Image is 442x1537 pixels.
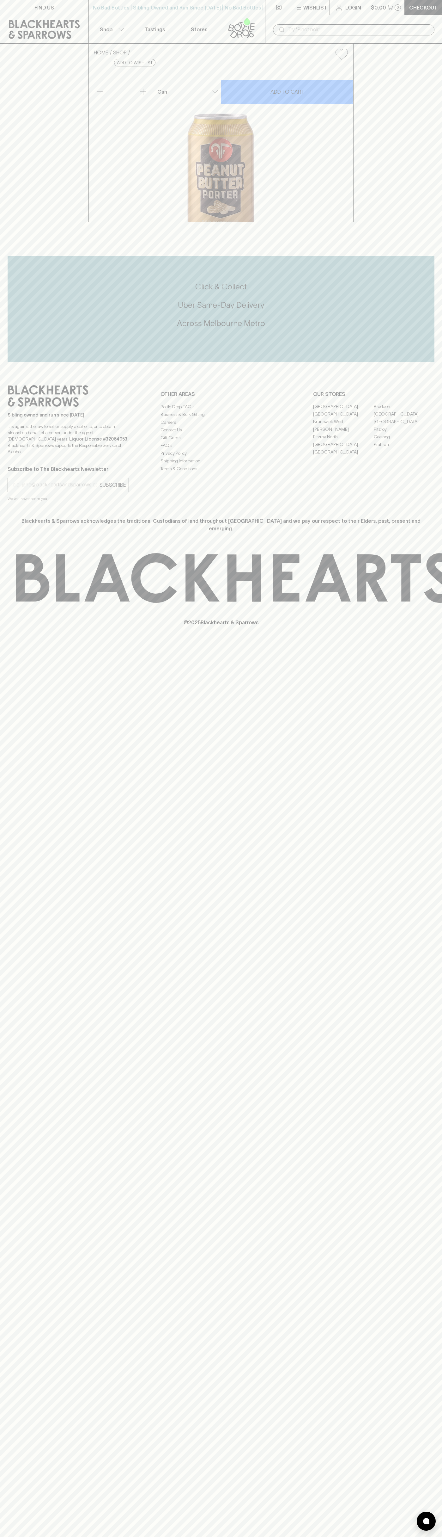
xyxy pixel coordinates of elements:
a: Gift Cards [160,434,282,441]
p: Wishlist [303,4,327,11]
a: [GEOGRAPHIC_DATA] [313,403,374,410]
p: SUBSCRIBE [100,481,126,489]
p: OTHER AREAS [160,390,282,398]
a: Braddon [374,403,434,410]
h5: Across Melbourne Metro [8,318,434,329]
p: Login [345,4,361,11]
p: Blackhearts & Sparrows acknowledges the traditional Custodians of land throughout [GEOGRAPHIC_DAT... [12,517,430,532]
div: Call to action block [8,256,434,362]
a: Careers [160,418,282,426]
a: [GEOGRAPHIC_DATA] [374,410,434,418]
a: Terms & Conditions [160,465,282,472]
img: 70938.png [89,65,353,222]
input: Try "Pinot noir" [288,25,429,35]
a: Privacy Policy [160,449,282,457]
button: Shop [89,15,133,43]
p: 0 [397,6,399,9]
a: FAQ's [160,442,282,449]
div: Can [155,85,221,98]
a: Tastings [133,15,177,43]
p: ADD TO CART [270,88,304,96]
p: FIND US [34,4,54,11]
p: $0.00 [371,4,386,11]
a: Stores [177,15,221,43]
p: Checkout [409,4,438,11]
a: [GEOGRAPHIC_DATA] [313,410,374,418]
h5: Click & Collect [8,281,434,292]
a: Contact Us [160,426,282,434]
a: Prahran [374,441,434,448]
a: HOME [94,50,108,55]
p: It is against the law to sell or supply alcohol to, or to obtain alcohol on behalf of a person un... [8,423,129,455]
p: Subscribe to The Blackhearts Newsletter [8,465,129,473]
button: ADD TO CART [221,80,353,104]
a: Fitzroy [374,426,434,433]
button: SUBSCRIBE [97,478,129,492]
a: Fitzroy North [313,433,374,441]
a: Geelong [374,433,434,441]
p: Tastings [145,26,165,33]
a: Shipping Information [160,457,282,465]
a: [GEOGRAPHIC_DATA] [313,441,374,448]
a: SHOP [113,50,127,55]
p: OUR STORES [313,390,434,398]
button: Add to wishlist [114,59,155,66]
input: e.g. jane@blackheartsandsparrows.com.au [13,480,97,490]
a: [PERSON_NAME] [313,426,374,433]
strong: Liquor License #32064953 [69,436,127,441]
a: Business & Bulk Gifting [160,411,282,418]
p: We will never spam you [8,496,129,502]
a: Brunswick West [313,418,374,426]
button: Add to wishlist [333,46,350,62]
a: Bottle Drop FAQ's [160,403,282,410]
p: Can [157,88,167,96]
p: Stores [191,26,207,33]
a: [GEOGRAPHIC_DATA] [374,418,434,426]
a: [GEOGRAPHIC_DATA] [313,448,374,456]
p: Sibling owned and run since [DATE] [8,412,129,418]
h5: Uber Same-Day Delivery [8,300,434,310]
img: bubble-icon [423,1518,429,1524]
p: Shop [100,26,112,33]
